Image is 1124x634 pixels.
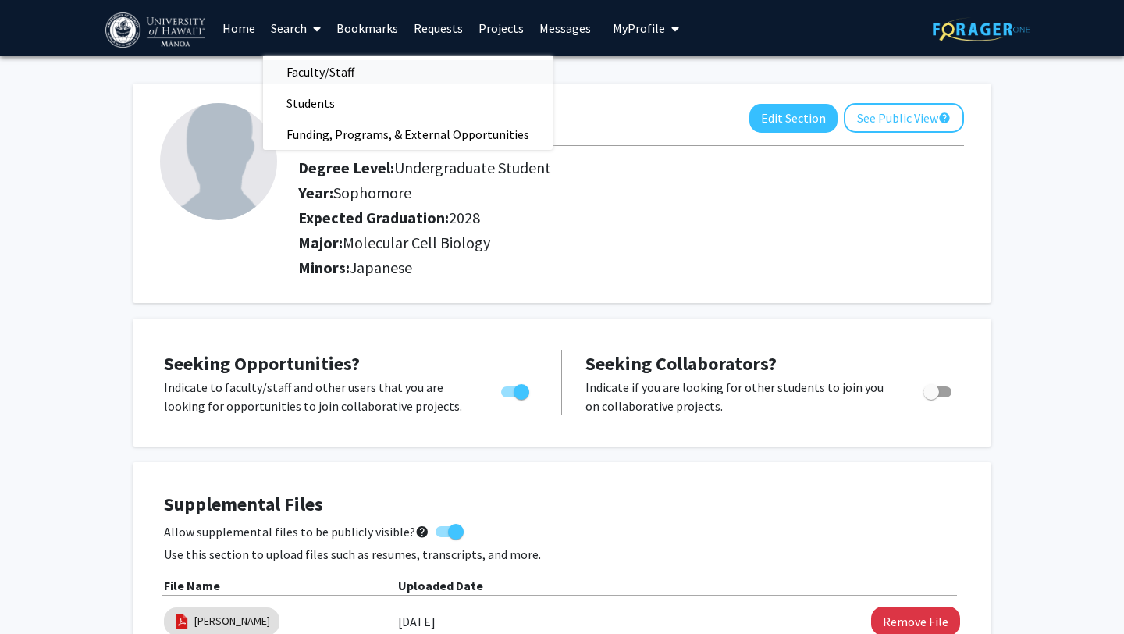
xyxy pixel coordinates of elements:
p: Indicate if you are looking for other students to join you on collaborative projects. [585,378,894,415]
h2: Year: [298,183,893,202]
img: Profile Picture [160,103,277,220]
mat-icon: help [415,522,429,541]
a: Search [263,1,329,55]
a: Funding, Programs, & External Opportunities [263,123,553,146]
span: My Profile [613,20,665,36]
button: Edit Section [749,104,838,133]
div: Toggle [917,378,960,401]
a: Projects [471,1,532,55]
b: Uploaded Date [398,578,483,593]
span: Undergraduate Student [394,158,551,177]
a: Students [263,91,553,115]
p: Indicate to faculty/staff and other users that you are looking for opportunities to join collabor... [164,378,471,415]
span: Allow supplemental files to be publicly visible? [164,522,429,541]
iframe: Chat [12,564,66,622]
a: Faculty/Staff [263,60,553,84]
span: Japanese [350,258,412,277]
a: Messages [532,1,599,55]
a: [PERSON_NAME] [194,613,270,629]
img: ForagerOne Logo [933,17,1030,41]
span: 2028 [449,208,480,227]
span: Students [263,87,358,119]
span: Sophomore [333,183,411,202]
a: Requests [406,1,471,55]
b: File Name [164,578,220,593]
h4: Supplemental Files [164,493,960,516]
h2: Expected Graduation: [298,208,893,227]
a: Bookmarks [329,1,406,55]
span: Funding, Programs, & External Opportunities [263,119,553,150]
p: Use this section to upload files such as resumes, transcripts, and more. [164,545,960,564]
button: See Public View [844,103,964,133]
span: Seeking Opportunities? [164,351,360,376]
span: Molecular Cell Biology [343,233,490,252]
span: Faculty/Staff [263,56,378,87]
mat-icon: help [938,109,951,127]
img: pdf_icon.png [173,613,190,630]
a: Home [215,1,263,55]
div: Toggle [495,378,538,401]
h2: Degree Level: [298,158,893,177]
h2: Minors: [298,258,964,277]
h2: Major: [298,233,964,252]
img: University of Hawaiʻi at Mānoa Logo [105,12,208,48]
span: Seeking Collaborators? [585,351,777,376]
